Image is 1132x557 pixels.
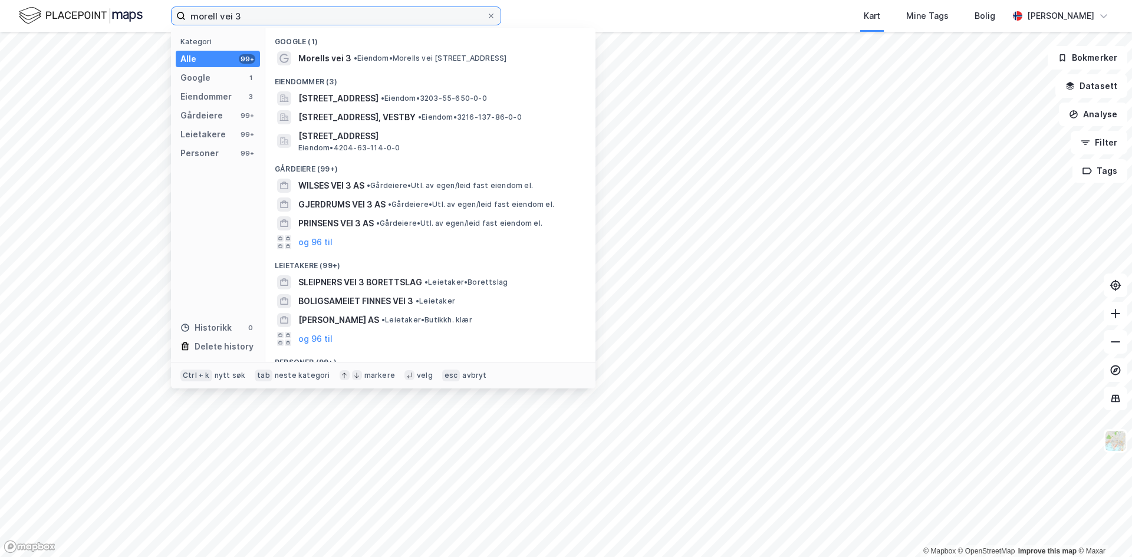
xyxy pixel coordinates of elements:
div: Delete history [195,340,254,354]
span: • [416,296,419,305]
span: [PERSON_NAME] AS [298,313,379,327]
div: 99+ [239,111,255,120]
div: Kart [864,9,880,23]
span: BOLIGSAMEIET FINNES VEI 3 [298,294,413,308]
button: og 96 til [298,332,333,346]
a: Mapbox homepage [4,540,55,553]
input: Søk på adresse, matrikkel, gårdeiere, leietakere eller personer [186,7,486,25]
span: Leietaker • Butikkh. klær [381,315,472,325]
span: Eiendom • 3216-137-86-0-0 [418,113,522,122]
span: Gårdeiere • Utl. av egen/leid fast eiendom el. [388,200,554,209]
span: • [418,113,422,121]
div: Kontrollprogram for chat [1073,500,1132,557]
span: Eiendom • Morells vei [STREET_ADDRESS] [354,54,506,63]
button: Bokmerker [1048,46,1127,70]
div: Personer (99+) [265,348,595,370]
div: 3 [246,92,255,101]
span: Gårdeiere • Utl. av egen/leid fast eiendom el. [367,181,533,190]
button: Filter [1071,131,1127,154]
div: Personer [180,146,219,160]
span: Gårdeiere • Utl. av egen/leid fast eiendom el. [376,219,542,228]
span: Leietaker • Borettslag [424,278,508,287]
span: • [424,278,428,286]
button: Tags [1072,159,1127,183]
span: SLEIPNERS VEI 3 BORETTSLAG [298,275,422,289]
span: Morells vei 3 [298,51,351,65]
div: neste kategori [275,371,330,380]
button: Datasett [1055,74,1127,98]
div: Mine Tags [906,9,949,23]
span: • [381,315,385,324]
div: Google [180,71,210,85]
div: Eiendommer [180,90,232,104]
div: 99+ [239,130,255,139]
span: • [367,181,370,190]
div: Bolig [975,9,995,23]
div: Historikk [180,321,232,335]
span: Leietaker [416,296,455,306]
span: • [354,54,357,62]
span: WILSES VEI 3 AS [298,179,364,193]
span: GJERDRUMS VEI 3 AS [298,197,386,212]
div: 1 [246,73,255,83]
a: Improve this map [1018,547,1077,555]
span: Eiendom • 4204-63-114-0-0 [298,143,400,153]
div: Gårdeiere (99+) [265,155,595,176]
div: Google (1) [265,28,595,49]
span: Eiendom • 3203-55-650-0-0 [381,94,487,103]
div: Ctrl + k [180,370,212,381]
div: tab [255,370,272,381]
div: 0 [246,323,255,332]
div: esc [442,370,460,381]
div: Kategori [180,37,260,46]
div: Leietakere [180,127,226,141]
div: 99+ [239,149,255,158]
button: Analyse [1059,103,1127,126]
span: [STREET_ADDRESS], VESTBY [298,110,416,124]
div: markere [364,371,395,380]
div: 99+ [239,54,255,64]
div: nytt søk [215,371,246,380]
span: • [381,94,384,103]
div: avbryt [462,371,486,380]
span: PRINSENS VEI 3 AS [298,216,374,230]
div: [PERSON_NAME] [1027,9,1094,23]
img: logo.f888ab2527a4732fd821a326f86c7f29.svg [19,5,143,26]
span: [STREET_ADDRESS] [298,91,379,106]
span: [STREET_ADDRESS] [298,129,581,143]
span: • [388,200,391,209]
div: Eiendommer (3) [265,68,595,89]
a: Mapbox [923,547,956,555]
button: og 96 til [298,235,333,249]
iframe: Chat Widget [1073,500,1132,557]
div: Leietakere (99+) [265,252,595,273]
span: • [376,219,380,228]
a: OpenStreetMap [958,547,1015,555]
img: Z [1104,430,1127,452]
div: velg [417,371,433,380]
div: Gårdeiere [180,108,223,123]
div: Alle [180,52,196,66]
